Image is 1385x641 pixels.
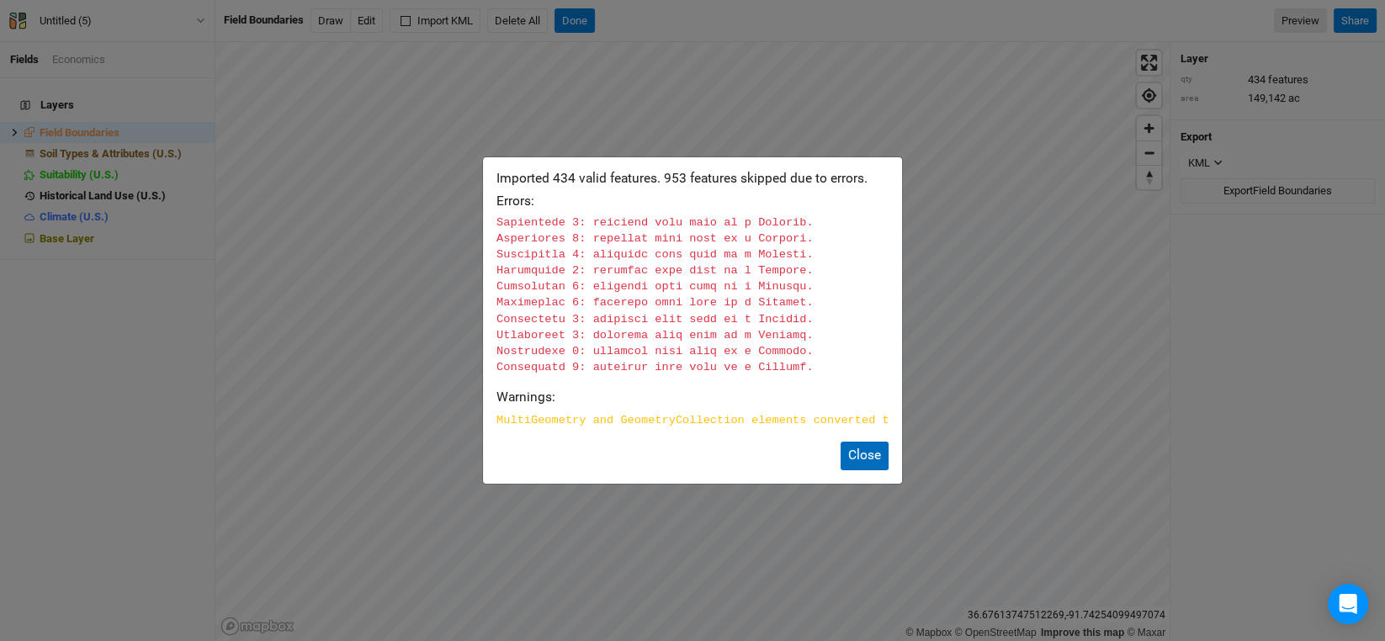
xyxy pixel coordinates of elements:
[496,193,889,209] h4: Errors:
[496,412,889,428] pre: MultiGeometry and GeometryCollection elements converted to individual features.
[496,389,889,405] h4: Warnings:
[841,442,889,469] button: Close
[496,216,889,377] pre: Loremipsum 3: dolorsit amet cons ad e Seddoei. Temporinci 4: utlabore etdo magn al e Adminim. Ven...
[1328,584,1368,624] div: Open Intercom Messenger
[496,171,889,187] h4: Imported 434 valid features. 953 features skipped due to errors.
